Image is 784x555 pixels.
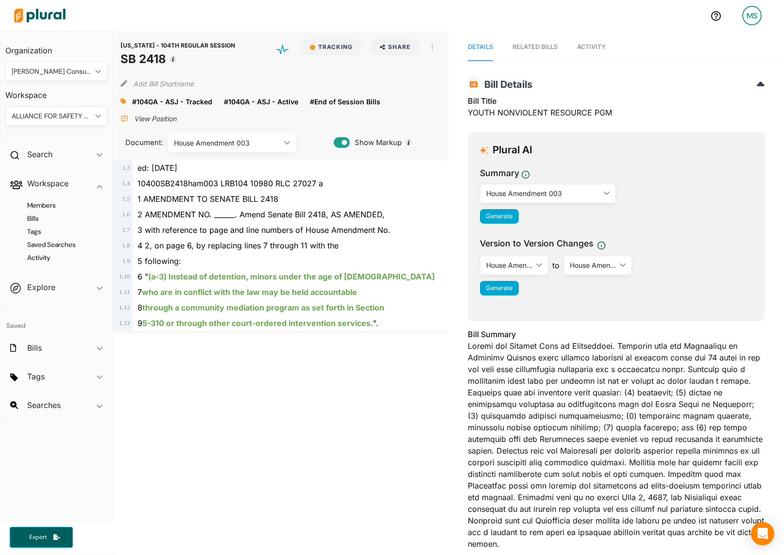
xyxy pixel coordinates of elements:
span: 10400SB2418ham003 LRB104 10980 RLC 27027 a [137,179,323,188]
span: Generate [486,212,512,220]
div: House Amendment 003 [486,188,600,198]
a: Tags [15,227,102,236]
div: House Amendment 003 [174,138,280,148]
span: 1 . 4 [122,180,130,187]
h2: Workspace [27,178,68,189]
h3: Summary [480,167,519,180]
div: Add Position Statement [120,112,176,126]
div: Open Intercom Messenger [751,522,774,545]
h2: Searches [27,400,61,410]
span: to [548,260,563,271]
h3: Bill Title [468,95,765,107]
a: Activity [577,33,606,61]
div: MS [742,6,762,25]
span: 1 . 5 [122,196,130,202]
a: Members [15,201,102,210]
span: #104GA - ASJ - Tracked [132,98,212,106]
p: View Position [134,114,176,124]
span: 1 . 3 [122,164,130,171]
h1: SB 2418 [120,50,235,68]
span: 5 following: [137,256,181,266]
span: 2 AMENDMENT NO. ______. Amend Senate Bill 2418, AS AMENDED, [137,210,385,219]
ins: who are in conflict with the law may be held accountable [142,287,357,297]
button: Export [10,527,73,548]
a: Bills [15,214,102,223]
span: 1 . 10 [119,273,130,280]
span: Activity [577,43,606,50]
span: #End of Session Bills [310,98,380,106]
a: #104GA - ASJ - Active [224,97,298,107]
a: MS [734,2,769,29]
span: 1 . 7 [122,227,130,233]
span: 1 . 12 [119,304,130,311]
span: 1 . 9 [122,258,130,264]
h3: Workspace [5,81,107,102]
span: 1 AMENDMENT TO SENATE BILL 2418 [137,194,278,204]
span: 1 . 8 [122,242,130,249]
span: Bill Details [479,79,532,90]
h2: Tags [27,371,45,382]
div: Add tags [120,94,126,109]
div: Tooltip anchor [404,138,413,147]
span: 4 2, on page 6, by replacing lines 7 through 11 with the [137,241,339,250]
h3: Plural AI [493,144,532,156]
a: Saved Searches [15,240,102,249]
span: 7 [137,287,357,297]
span: 6 " [137,272,435,281]
h3: Bill Summary [468,328,765,340]
span: Details [468,43,493,50]
button: Generate [480,281,519,295]
span: 1 . 11 [119,289,130,295]
span: #104GA - ASJ - Active [224,98,298,106]
span: Show Markup [350,137,402,148]
button: Share [366,39,424,55]
h4: Saved [0,309,112,333]
span: 1 . 6 [122,211,130,218]
span: Generate [486,284,512,292]
button: Tracking [300,39,362,55]
a: #End of Session Bills [310,97,380,107]
span: [US_STATE] - 104TH REGULAR SESSION [120,42,235,49]
div: [PERSON_NAME] Consulting [12,66,91,77]
div: House Amendment 003 [570,260,616,270]
button: Add Bill Shortname [133,76,194,91]
button: Generate [480,209,519,224]
span: 9 ". [137,318,378,328]
div: ALLIANCE FOR SAFETY & JUSTICE [12,111,91,121]
div: RELATED BILLS [512,42,558,51]
a: RELATED BILLS [512,33,558,61]
div: House Amendment 002 [486,260,532,270]
span: Document: [120,137,156,148]
h3: Organization [5,36,107,58]
span: 3 with reference to page and line numbers of House Amendment No. [137,225,391,235]
div: YOUTH NONVIOLENT RESOURCE PGM [468,95,765,124]
ins: through a community mediation program as set forth in Section [142,303,384,312]
button: Share [370,39,420,55]
a: #104GA - ASJ - Tracked [132,97,212,107]
h2: Explore [27,282,55,293]
span: 8 [137,303,384,312]
a: Activity [15,253,102,262]
ins: 5-310 or through other court-ordered intervention services. [142,318,373,328]
span: Export [22,533,53,541]
div: Tooltip anchor [169,55,177,64]
span: Version to Version Changes [480,237,593,250]
span: ed: [DATE] [137,163,177,173]
h2: Bills [27,343,42,353]
h2: Search [27,149,52,160]
a: Details [468,33,493,61]
span: 1 . 13 [119,320,130,326]
ins: (a-3) Instead of detention, minors under the age of [DEMOGRAPHIC_DATA] [148,272,435,281]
